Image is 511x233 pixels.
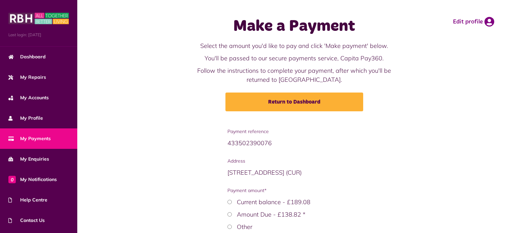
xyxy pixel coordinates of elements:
span: Help Centre [8,196,47,203]
a: Edit profile [453,17,494,27]
label: Other [237,223,252,231]
span: My Accounts [8,94,49,101]
span: 433502390076 [227,139,272,147]
span: My Profile [8,115,43,122]
h1: Make a Payment [193,17,396,36]
span: Dashboard [8,53,46,60]
img: MyRBH [8,12,69,25]
p: Select the amount you'd like to pay and click 'Make payment' below. [193,41,396,50]
span: My Enquiries [8,156,49,163]
label: Current balance - £189.08 [237,198,310,206]
span: Address [227,158,361,165]
span: Payment reference [227,128,361,135]
span: My Payments [8,135,51,142]
span: Contact Us [8,217,45,224]
span: My Notifications [8,176,57,183]
p: You'll be passed to our secure payments service, Capita Pay360. [193,54,396,63]
p: Follow the instructions to complete your payment, after which you'll be returned to [GEOGRAPHIC_D... [193,66,396,84]
span: [STREET_ADDRESS] (CUR) [227,169,302,176]
a: Return to Dashboard [225,93,363,111]
span: 0 [8,176,16,183]
span: Payment amount* [227,187,361,194]
span: Last login: [DATE] [8,32,69,38]
span: My Repairs [8,74,46,81]
label: Amount Due - £138.82 * [237,211,305,218]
